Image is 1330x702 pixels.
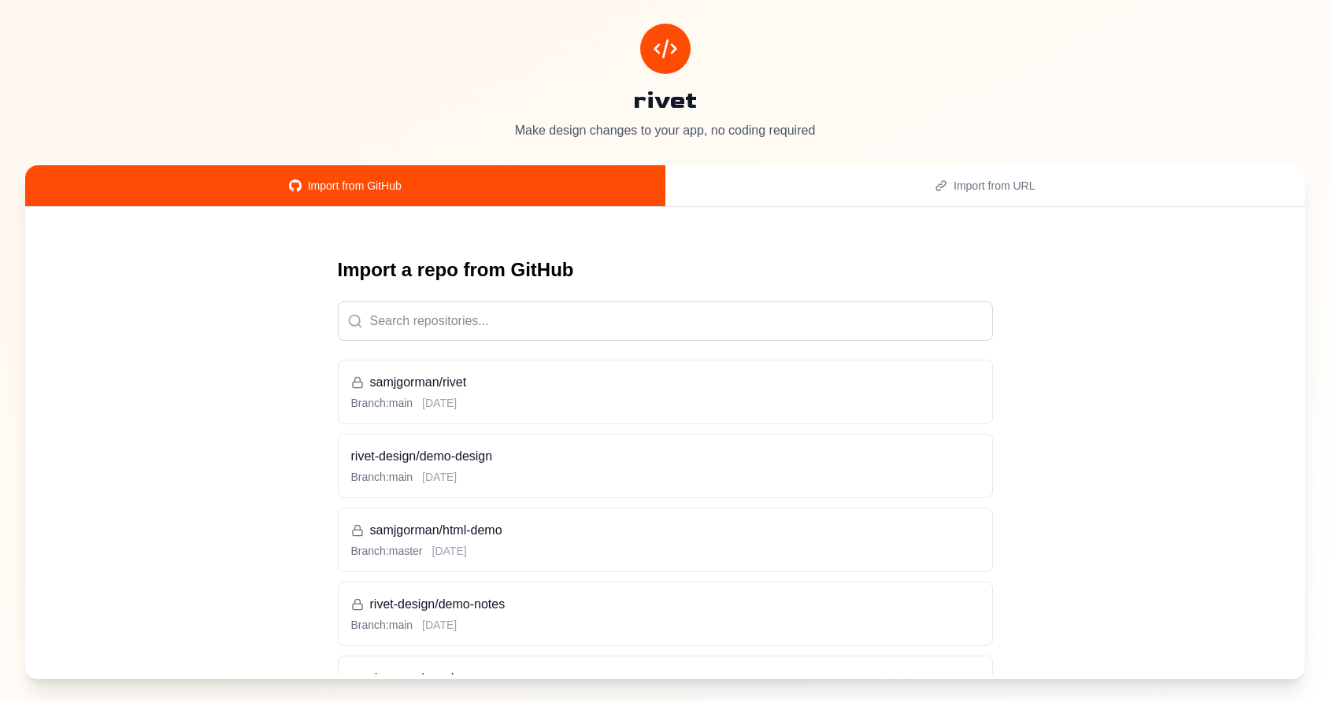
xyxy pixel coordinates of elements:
input: Search repositories... [338,301,993,341]
div: Import from URL [684,178,1287,194]
span: [DATE] [422,469,457,485]
h3: rivet-design/demo-notes [351,595,980,614]
span: Branch: master [351,543,423,559]
h3: samjgorman/rivet [351,373,980,392]
span: Branch: main [351,617,413,633]
span: [DATE] [432,543,467,559]
h1: rivet [25,87,1305,115]
span: [DATE] [422,617,457,633]
h3: samjgorman/html-demo [351,521,980,540]
span: Branch: main [351,395,413,411]
h2: Import a repo from GitHub [338,257,993,283]
span: [DATE] [422,395,457,411]
p: Make design changes to your app, no coding required [25,121,1305,140]
div: Import from GitHub [44,178,646,194]
span: Branch: main [351,469,413,485]
h3: samjgorman/novel [351,669,980,688]
h3: rivet-design/demo-design [351,447,980,466]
